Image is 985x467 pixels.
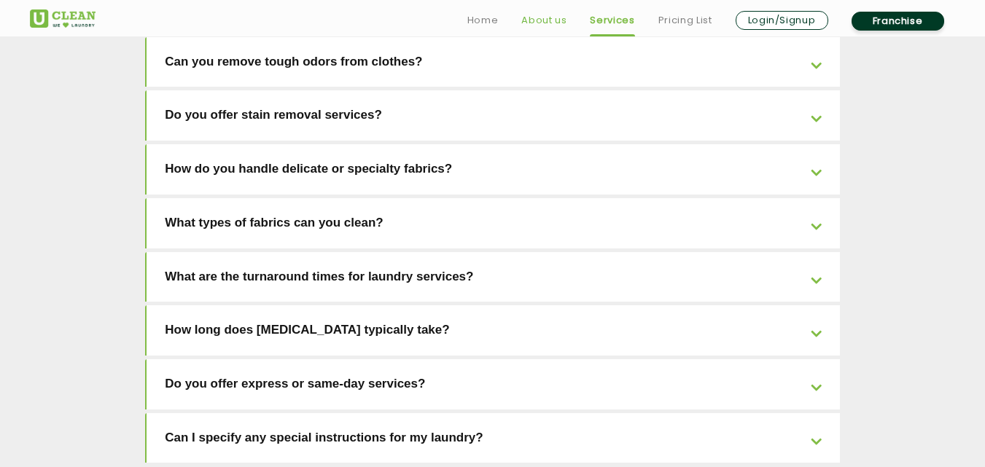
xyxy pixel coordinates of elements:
[521,12,567,29] a: About us
[147,359,840,409] a: Do you offer express or same-day services?
[590,12,634,29] a: Services
[147,305,840,356] a: How long does [MEDICAL_DATA] typically take?
[736,11,828,30] a: Login/Signup
[147,413,840,463] a: Can I specify any special instructions for my laundry?
[147,90,840,141] a: Do you offer stain removal services?
[30,9,96,28] img: UClean Laundry and Dry Cleaning
[467,12,499,29] a: Home
[147,37,840,87] a: Can you remove tough odors from clothes?
[147,252,840,302] a: What are the turnaround times for laundry services?
[147,198,840,248] a: What types of fabrics can you clean?
[852,12,944,31] a: Franchise
[658,12,712,29] a: Pricing List
[147,144,840,195] a: How do you handle delicate or specialty fabrics?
